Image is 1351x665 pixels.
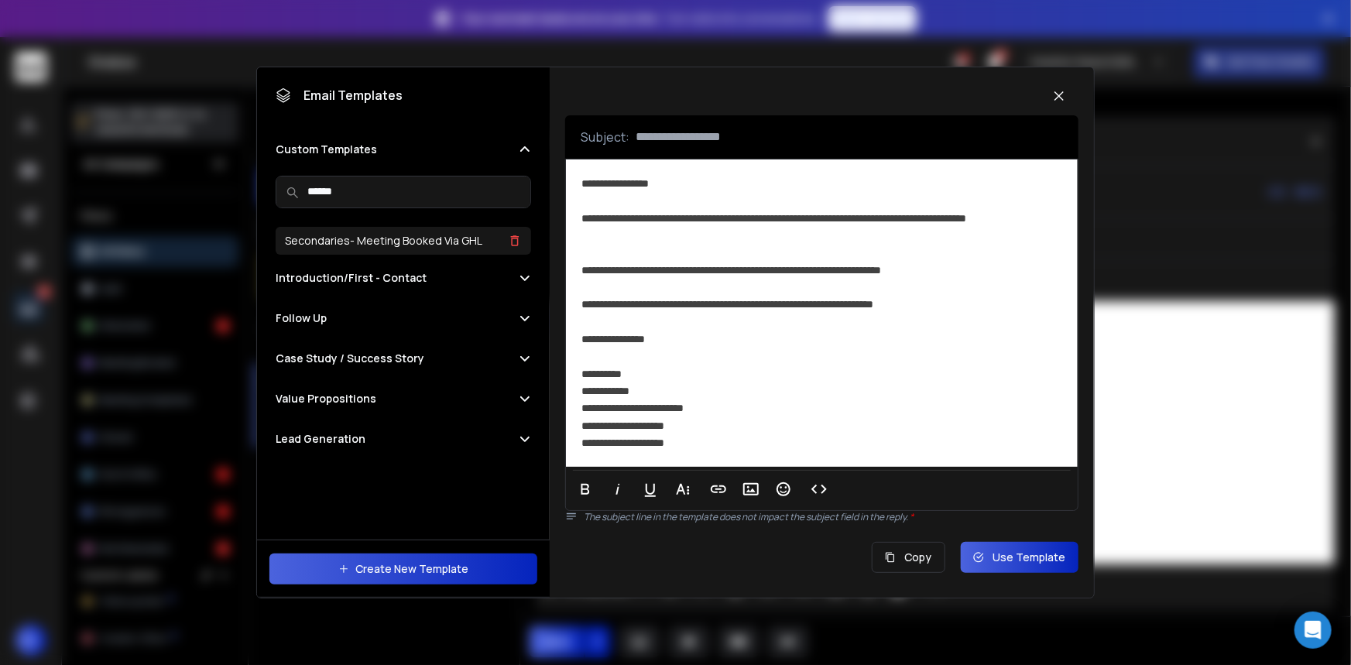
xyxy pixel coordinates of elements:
[276,310,531,326] button: Follow Up
[736,474,766,505] button: Insert Image (Ctrl+P)
[581,128,629,146] p: Subject:
[276,391,531,406] button: Value Propositions
[704,474,733,505] button: Insert Link (Ctrl+K)
[961,542,1078,573] button: Use Template
[769,474,798,505] button: Emoticons
[276,431,531,447] button: Lead Generation
[571,474,600,505] button: Bold (Ctrl+B)
[276,270,531,286] button: Introduction/First - Contact
[668,474,698,505] button: More Text
[804,474,834,505] button: Code View
[603,474,633,505] button: Italic (Ctrl+I)
[636,474,665,505] button: Underline (Ctrl+U)
[872,542,945,573] button: Copy
[1294,612,1332,649] div: Open Intercom Messenger
[276,351,531,366] button: Case Study / Success Story
[269,554,537,584] button: Create New Template
[584,511,1078,523] p: The subject line in the template does not impact the subject field in the
[886,510,914,523] span: reply.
